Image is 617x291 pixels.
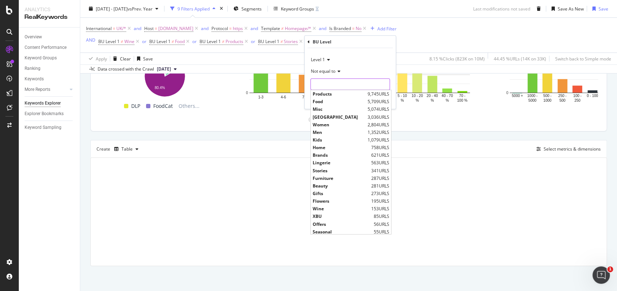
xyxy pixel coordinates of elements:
[25,124,61,131] div: Keyword Sampling
[121,147,133,151] div: Table
[534,145,601,153] button: Select metrics & dimensions
[430,98,434,102] text: %
[368,24,397,33] button: Add Filter
[313,228,372,235] span: Seasonal
[368,106,389,112] span: 5,074 URLS
[412,94,423,98] text: 10 - 20
[142,38,146,45] button: or
[311,56,325,63] span: Level 1
[371,198,389,204] span: 195 URLS
[352,25,355,31] span: =
[258,95,263,99] text: 1-3
[400,98,404,102] text: %
[368,121,389,127] span: 2,804 URLS
[313,221,372,227] span: Offers
[25,100,61,107] div: Keywords Explorer
[25,65,40,72] div: Ranking
[285,24,311,34] span: Homepage/*
[555,55,611,62] div: Switch back to Simple mode
[368,91,389,97] span: 9,745 URLS
[313,114,366,120] span: [GEOGRAPHIC_DATA]
[25,110,75,118] a: Explorer Bookmarks
[271,3,322,14] button: Keyword Groups
[99,116,598,122] div: (scroll horizontally to see more widgets)
[319,25,326,31] div: and
[25,44,67,51] div: Content Performance
[371,206,389,212] span: 153 URLS
[313,160,369,166] span: Lingerie
[98,38,120,45] span: BU Level 1
[473,5,530,12] div: Last modifications not saved
[281,95,286,99] text: 4-6
[238,35,351,103] div: A chart.
[25,75,44,83] div: Keywords
[371,183,389,189] span: 281 URLS
[155,86,165,90] text: 80.4%
[96,55,107,62] div: Apply
[457,98,467,102] text: 100 %
[155,25,157,31] span: =
[113,25,115,31] span: =
[284,37,298,47] span: Stories
[313,144,369,151] span: Home
[528,98,537,102] text: 5000
[25,13,74,21] div: RealKeywords
[374,221,389,227] span: 56 URLS
[313,91,366,97] span: Products
[368,35,481,103] div: A chart.
[592,266,610,284] iframe: Intercom live chat
[371,190,389,197] span: 273 URLS
[25,33,75,41] a: Overview
[226,37,243,47] span: Products
[459,94,465,98] text: 70 -
[552,53,611,64] button: Switch back to Simple mode
[427,94,438,98] text: 20 - 40
[200,38,221,45] span: BU Level 1
[371,167,389,173] span: 341 URLS
[368,129,389,135] span: 1,352 URLS
[96,5,128,12] span: [DATE] - [DATE]
[251,38,255,45] button: or
[368,98,389,105] span: 5,709 URLS
[172,38,174,45] span: ≠
[134,53,153,64] button: Save
[590,3,608,14] button: Save
[201,25,209,31] div: and
[543,98,552,102] text: 1000
[313,39,331,45] div: BU Level
[153,102,173,110] span: FoodCat
[558,94,566,98] text: 250 -
[25,54,57,62] div: Keyword Groups
[25,124,75,131] a: Keyword Sampling
[231,3,265,14] button: Segments
[313,190,369,197] span: Gifts
[261,25,280,31] span: Template
[25,54,75,62] a: Keyword Groups
[246,91,248,95] text: 0
[108,52,221,97] div: A chart.
[368,137,389,143] span: 1,079 URLS
[574,98,580,102] text: 250
[25,44,75,51] a: Content Performance
[544,146,601,152] div: Select metrics & dimensions
[607,266,613,272] span: 1
[573,94,582,98] text: 100 -
[124,37,134,47] span: Wine
[86,53,107,64] button: Apply
[251,38,255,45] div: or
[98,66,154,72] div: Data crossed with the Crawl
[86,3,161,14] button: [DATE] - [DATE]vsPrev. Year
[177,5,210,12] div: 9 Filters Applied
[587,94,598,98] text: 0 - 100
[559,98,565,102] text: 500
[313,137,366,143] span: Kids
[142,38,146,45] div: or
[218,5,224,12] div: times
[549,3,584,14] button: Save As New
[192,38,197,45] button: or
[371,175,389,181] span: 287 URLS
[313,167,369,173] span: Stories
[527,94,537,98] text: 1000 -
[157,66,171,72] span: 2025 Aug. 16th
[374,213,389,219] span: 85 URLS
